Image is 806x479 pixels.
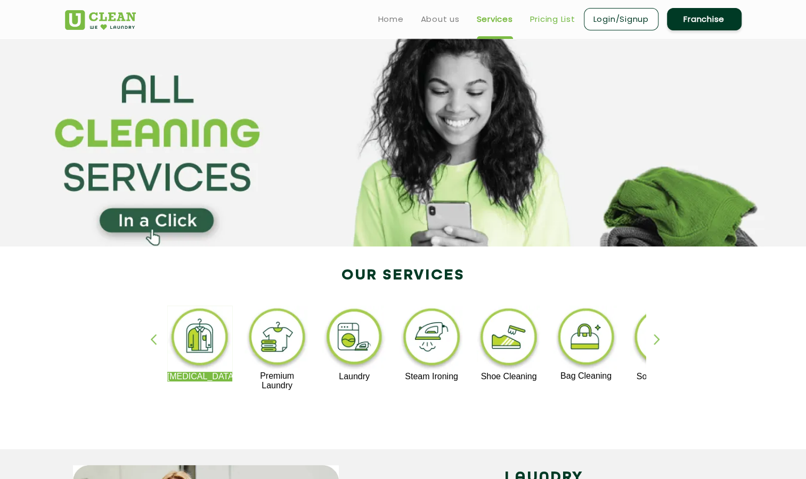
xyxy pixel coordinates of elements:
[399,372,465,381] p: Steam Ironing
[378,13,404,26] a: Home
[65,10,136,30] img: UClean Laundry and Dry Cleaning
[584,8,658,30] a: Login/Signup
[167,306,233,372] img: dry_cleaning_11zon.webp
[553,371,619,381] p: Bag Cleaning
[245,306,310,371] img: premium_laundry_cleaning_11zon.webp
[630,306,696,372] img: sofa_cleaning_11zon.webp
[477,13,513,26] a: Services
[399,306,465,372] img: steam_ironing_11zon.webp
[530,13,575,26] a: Pricing List
[476,372,542,381] p: Shoe Cleaning
[322,306,387,372] img: laundry_cleaning_11zon.webp
[322,372,387,381] p: Laundry
[630,372,696,381] p: Sofa Cleaning
[421,13,460,26] a: About us
[167,372,233,381] p: [MEDICAL_DATA]
[553,306,619,371] img: bag_cleaning_11zon.webp
[667,8,742,30] a: Franchise
[476,306,542,372] img: shoe_cleaning_11zon.webp
[245,371,310,390] p: Premium Laundry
